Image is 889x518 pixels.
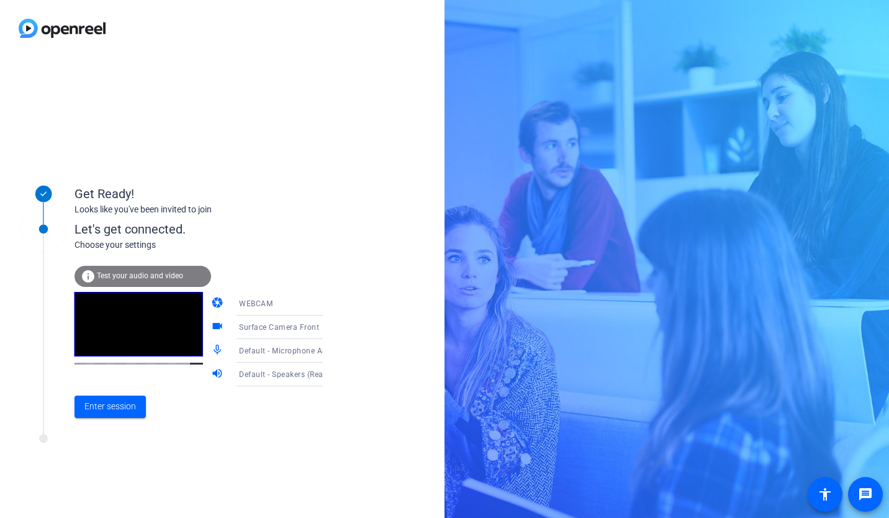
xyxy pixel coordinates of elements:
[239,299,273,308] span: WEBCAM
[74,220,348,239] div: Let's get connected.
[211,320,226,335] mat-icon: videocam
[239,345,471,355] span: Default - Microphone Array (Realtek High Definition Audio(SST))
[239,369,440,379] span: Default - Speakers (Realtek High Definition Audio(SST))
[239,323,319,332] span: Surface Camera Front
[81,269,96,284] mat-icon: info
[84,400,136,413] span: Enter session
[74,396,146,418] button: Enter session
[211,343,226,358] mat-icon: mic_none
[74,239,348,252] div: Choose your settings
[211,367,226,382] mat-icon: volume_up
[211,296,226,311] mat-icon: camera
[818,487,833,502] mat-icon: accessibility
[858,487,873,502] mat-icon: message
[74,203,323,216] div: Looks like you've been invited to join
[97,271,183,280] span: Test your audio and video
[74,184,323,203] div: Get Ready!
